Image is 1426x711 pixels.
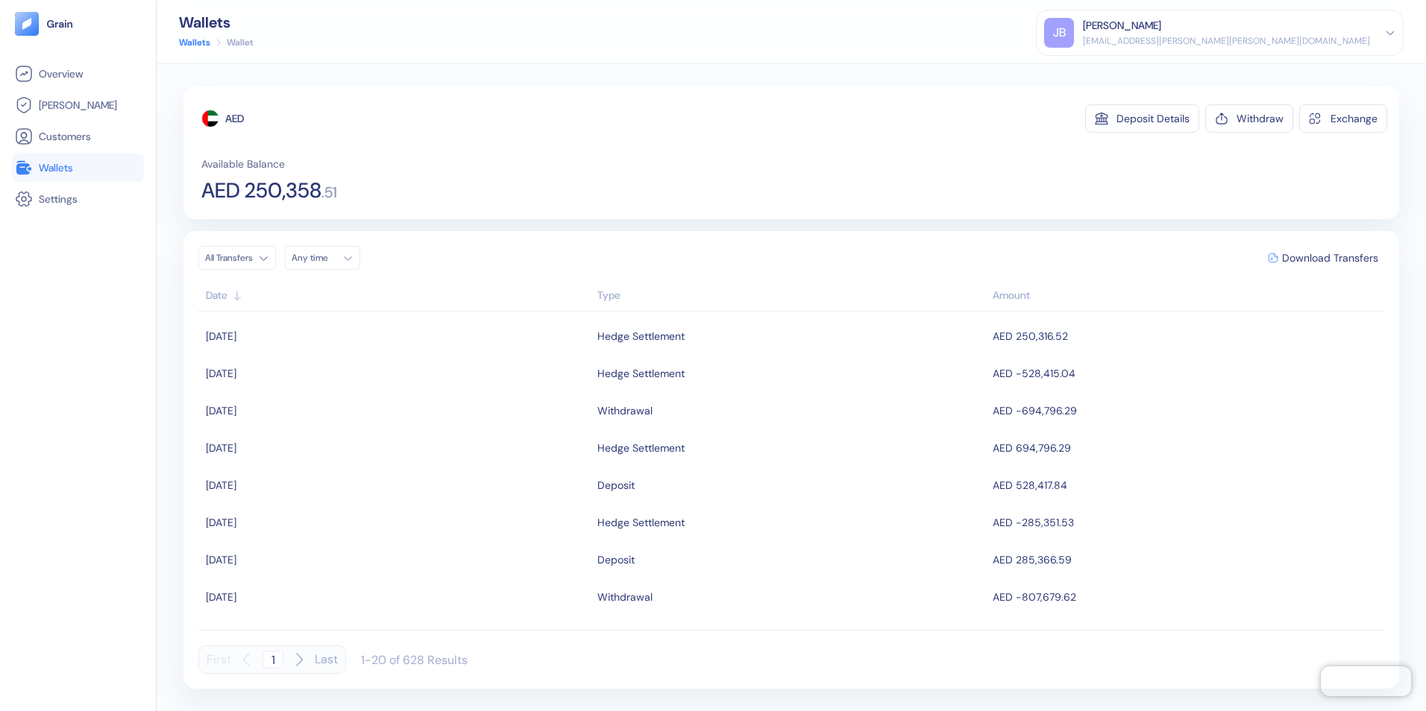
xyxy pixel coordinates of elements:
[989,429,1384,467] td: AED 694,796.29
[989,616,1384,653] td: AED 807,679.62
[198,504,594,541] td: [DATE]
[292,252,336,264] div: Any time
[1282,253,1378,263] span: Download Transfers
[993,288,1377,303] div: Sort descending
[1083,34,1370,48] div: [EMAIL_ADDRESS][PERSON_NAME][PERSON_NAME][DOMAIN_NAME]
[39,192,78,206] span: Settings
[597,473,635,498] div: Deposit
[198,578,594,616] td: [DATE]
[198,541,594,578] td: [DATE]
[179,36,210,49] a: Wallets
[597,361,685,386] div: Hedge Settlement
[989,504,1384,541] td: AED -285,351.53
[1299,104,1387,133] button: Exchange
[989,355,1384,392] td: AED -528,415.04
[15,96,141,114] a: [PERSON_NAME]
[39,66,83,81] span: Overview
[15,190,141,208] a: Settings
[1085,104,1199,133] button: Deposit Details
[198,616,594,653] td: [DATE]
[597,288,985,303] div: Sort ascending
[46,19,74,29] img: logo
[1321,666,1411,696] iframe: Chatra live chat
[201,157,285,171] span: Available Balance
[198,429,594,467] td: [DATE]
[597,510,685,535] div: Hedge Settlement
[207,645,231,674] button: First
[39,98,117,113] span: [PERSON_NAME]
[198,467,594,504] td: [DATE]
[989,317,1384,355] td: AED 250,316.52
[989,392,1384,429] td: AED -694,796.29
[285,246,360,270] button: Any time
[206,288,590,303] div: Sort ascending
[597,323,685,349] div: Hedge Settlement
[179,15,254,30] div: Wallets
[15,159,141,177] a: Wallets
[1044,18,1074,48] div: JB
[15,12,39,36] img: logo-tablet-V2.svg
[989,541,1384,578] td: AED 285,366.59
[1237,113,1284,124] div: Withdraw
[597,547,635,572] div: Deposit
[989,467,1384,504] td: AED 528,417.84
[315,645,338,674] button: Last
[225,111,244,126] div: AED
[597,398,653,423] div: Withdrawal
[1116,113,1190,124] div: Deposit Details
[198,317,594,355] td: [DATE]
[39,160,73,175] span: Wallets
[597,622,685,647] div: Hedge Settlement
[1331,113,1378,124] div: Exchange
[198,392,594,429] td: [DATE]
[321,185,337,200] span: . 51
[198,355,594,392] td: [DATE]
[15,65,141,83] a: Overview
[39,129,91,144] span: Customers
[597,435,685,461] div: Hedge Settlement
[597,584,653,610] div: Withdrawal
[1262,247,1384,269] button: Download Transfers
[15,127,141,145] a: Customers
[361,652,468,668] div: 1-20 of 628 Results
[1083,18,1161,34] div: [PERSON_NAME]
[989,578,1384,616] td: AED -807,679.62
[201,180,321,201] span: AED 250,358
[1205,104,1293,133] button: Withdraw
